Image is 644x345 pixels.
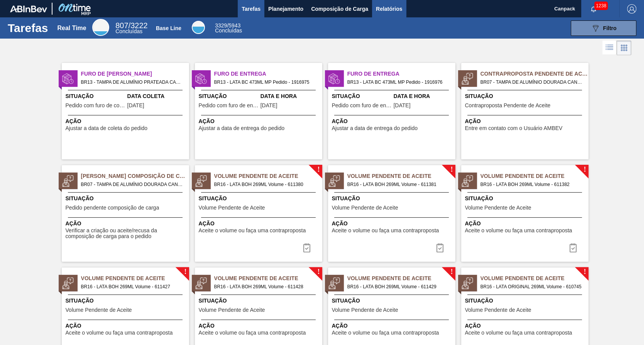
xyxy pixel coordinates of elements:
div: Base Line [192,21,205,34]
span: Aceite o volume ou faça uma contraproposta [332,228,439,233]
span: Pedido com furo de entrega [199,103,259,108]
div: Visão em Lista [602,41,617,55]
span: Aceite o volume ou faça uma contraproposta [199,228,306,233]
span: Volume Pendente de Aceite [199,307,265,313]
span: Furo de Entrega [347,70,455,78]
span: Situação [332,92,392,100]
span: 1238 [594,2,608,10]
span: BR16 - LATA BOH 269ML Volume - 611428 [214,282,316,291]
span: Volume Pendente de Aceite [81,274,189,282]
span: Volume Pendente de Aceite [480,274,588,282]
button: icon-task-complete [431,240,449,255]
div: Real Time [115,22,147,34]
span: Relatórios [376,4,402,14]
span: ! [450,167,453,172]
span: Volume Pendente de Aceite [347,274,455,282]
div: Completar tarefa: 29866903 [431,240,449,255]
div: Real Time [92,19,109,36]
span: BR16 - LATA BOH 269ML Volume - 611382 [480,180,582,189]
span: Situação [465,92,587,100]
span: Aceite o volume ou faça uma contraproposta [332,330,439,336]
span: Volume Pendente de Aceite [332,205,398,211]
img: Logout [627,4,636,14]
span: Ação [465,322,587,330]
img: status [195,277,207,289]
span: Situação [199,297,320,305]
span: BR13 - LATA BC 473ML MP Pedido - 1916975 [214,78,316,86]
button: icon-task-complete [564,240,582,255]
div: Base Line [156,25,181,31]
span: Ação [66,117,187,125]
span: Situação [465,194,587,203]
div: Real Time [57,25,86,32]
button: Filtro [571,20,636,36]
span: Situação [66,194,187,203]
span: Contraproposta Pendente de Aceite [465,103,551,108]
span: Ajustar a data de coleta do pedido [66,125,148,131]
span: Situação [332,194,453,203]
span: BR16 - LATA BOH 269ML Volume - 611429 [347,282,449,291]
span: Pedido com furo de entrega [332,103,392,108]
span: Ação [66,220,187,228]
img: status [62,277,74,289]
span: ! [184,269,186,275]
span: BR16 - LATA ORIGINAL 269ML Volume - 610745 [480,282,582,291]
span: Concluídas [215,27,242,34]
span: BR13 - TAMPA DE ALUMÍNIO PRATEADA CANPACK CDL Pedido - 2011024 [81,78,183,86]
span: 3329 [215,22,227,29]
img: status [195,73,207,85]
span: Volume Pendente de Aceite [480,172,588,180]
span: BR16 - LATA BOH 269ML Volume - 611381 [347,180,449,189]
img: status [461,277,473,289]
span: Volume Pendente de Aceite [214,274,322,282]
div: Visão em Cards [617,41,631,55]
span: Verificar a criação ou aceite/recusa da composição de carga para o pedido [66,228,187,240]
span: Concluídas [115,28,142,34]
span: Aceite o volume ou faça uma contraproposta [66,330,173,336]
span: Situação [66,92,125,100]
img: icon-task-complete [435,243,445,252]
span: ! [317,269,319,275]
img: status [328,175,340,187]
span: Ação [332,117,453,125]
img: icon-task-complete [302,243,311,252]
span: Aceite o volume ou faça uma contraproposta [465,228,572,233]
span: Situação [66,297,187,305]
span: Pedido com furo de coleta [66,103,125,108]
span: 31/03/2025, [394,103,411,108]
span: Volume Pendente de Aceite [66,307,132,313]
img: status [62,73,74,85]
span: Ação [465,220,587,228]
img: status [461,175,473,187]
span: ! [317,167,319,172]
img: status [62,175,74,187]
span: Aceite o volume ou faça uma contraproposta [199,330,306,336]
span: Composição de Carga [311,4,368,14]
img: status [195,175,207,187]
span: Filtro [603,25,617,31]
span: Contraproposta Pendente de Aceite [480,70,588,78]
span: Ação [199,220,320,228]
span: Volume Pendente de Aceite [332,307,398,313]
span: Entre em contato com o Usuário AMBEV [465,125,563,131]
span: Data Coleta [127,92,187,100]
img: status [328,73,340,85]
span: / 5943 [215,22,240,29]
span: Furo de Entrega [214,70,322,78]
span: Pedido pendente composição de carga [66,205,159,211]
img: status [461,73,473,85]
span: Data e Hora [394,92,453,100]
span: Situação [199,194,320,203]
span: Situação [332,297,453,305]
span: Volume Pendente de Aceite [347,172,455,180]
span: BR16 - LATA BOH 269ML Volume - 611380 [214,180,316,189]
button: icon-task-complete [297,240,316,255]
button: Notificações [581,3,606,14]
h1: Tarefas [8,24,48,32]
span: 31/03/2025, [260,103,277,108]
img: icon-task-complete [568,243,578,252]
div: Completar tarefa: 29866904 [564,240,582,255]
span: BR16 - LATA BOH 269ML Volume - 611427 [81,282,183,291]
span: Volume Pendente de Aceite [214,172,322,180]
img: TNhmsLtSVTkK8tSr43FrP2fwEKptu5GPRR3wAAAABJRU5ErkJggg== [10,5,47,12]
